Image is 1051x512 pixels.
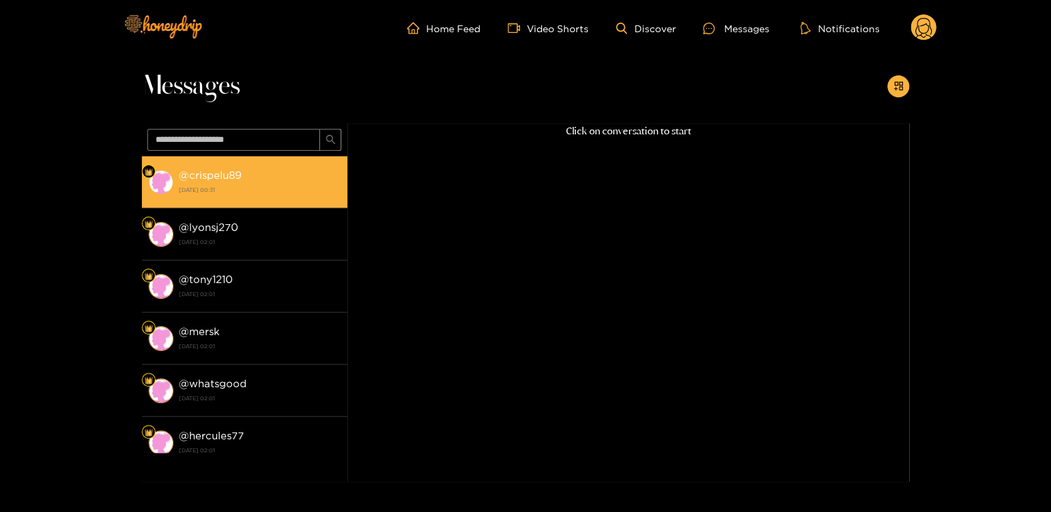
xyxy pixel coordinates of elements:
img: Fan Level [145,324,153,332]
div: Messages [703,21,769,36]
strong: @ lyonsj270 [179,221,238,233]
img: conversation [149,378,173,403]
strong: [DATE] 02:01 [179,392,341,404]
strong: [DATE] 02:01 [179,444,341,456]
strong: @ hercules77 [179,430,244,441]
strong: [DATE] 02:01 [179,236,341,248]
strong: [DATE] 02:01 [179,288,341,300]
button: appstore-add [887,75,909,97]
strong: [DATE] 02:01 [179,340,341,352]
a: Discover [616,23,676,34]
strong: @ crispelu89 [179,169,242,181]
img: conversation [149,222,173,247]
strong: [DATE] 00:31 [179,184,341,196]
img: Fan Level [145,220,153,228]
span: video-camera [508,22,527,34]
strong: @ tony1210 [179,273,233,285]
img: conversation [149,326,173,351]
img: Fan Level [145,376,153,385]
img: conversation [149,430,173,455]
a: Video Shorts [508,22,589,34]
strong: @ whatsgood [179,378,247,389]
img: Fan Level [145,168,153,176]
span: search [325,134,336,146]
span: Messages [142,70,240,103]
img: Fan Level [145,272,153,280]
img: conversation [149,274,173,299]
img: conversation [149,170,173,195]
strong: @ mersk [179,326,220,337]
span: home [407,22,426,34]
img: Fan Level [145,428,153,437]
span: appstore-add [893,81,904,93]
a: Home Feed [407,22,480,34]
p: Click on conversation to start [347,123,909,139]
button: Notifications [796,21,883,35]
button: search [319,129,341,151]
